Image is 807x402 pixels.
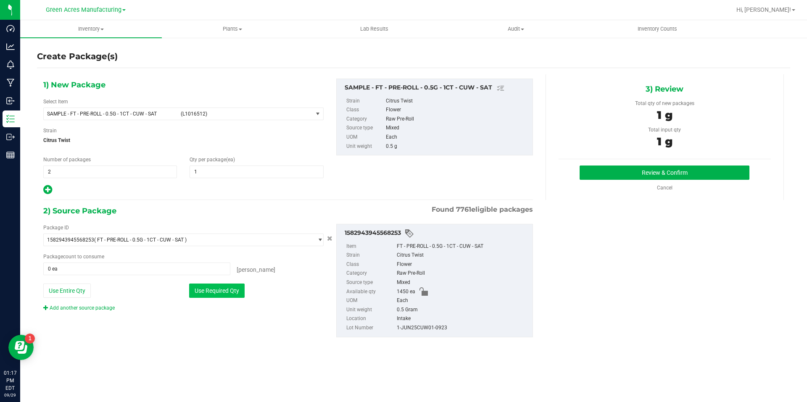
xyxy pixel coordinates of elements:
label: Unit weight [346,142,384,151]
span: Lab Results [349,25,400,33]
span: Inventory Counts [626,25,688,33]
div: Mixed [386,123,528,133]
span: (ea) [226,157,235,163]
span: Green Acres Manufacturing [46,6,121,13]
span: Found eligible packages [432,205,533,215]
div: Each [386,133,528,142]
label: Class [346,105,384,115]
inline-svg: Inbound [6,97,15,105]
span: Citrus Twist [43,134,324,147]
label: UOM [346,296,395,305]
label: Select Item [43,98,68,105]
a: Inventory Counts [587,20,728,38]
inline-svg: Monitoring [6,60,15,69]
label: UOM [346,133,384,142]
div: Flower [397,260,528,269]
div: Intake [397,314,528,323]
div: Mixed [397,278,528,287]
a: Lab Results [303,20,445,38]
label: Available qty [346,287,395,297]
div: 1-JUN25CUW01-0923 [397,323,528,333]
div: SAMPLE - FT - PRE-ROLL - 0.5G - 1CT - CUW - SAT [345,83,528,93]
label: Category [346,115,384,124]
inline-svg: Reports [6,151,15,159]
button: Review & Confirm [580,166,749,180]
span: Plants [162,25,303,33]
span: 1582943945568253 [47,237,94,243]
label: Strain [346,97,384,106]
p: 09/29 [4,392,16,398]
button: Cancel button [324,233,335,245]
input: 2 ea [44,263,230,275]
div: Citrus Twist [386,97,528,106]
label: Lot Number [346,323,395,333]
span: (L1016512) [181,111,309,117]
button: Use Required Qty [189,284,245,298]
label: Strain [346,251,395,260]
span: 2) Source Package [43,205,116,217]
div: Flower [386,105,528,115]
inline-svg: Manufacturing [6,79,15,87]
span: Package ID [43,225,69,231]
span: 1450 ea [397,287,415,297]
div: FT - PRE-ROLL - 0.5G - 1CT - CUW - SAT [397,242,528,251]
inline-svg: Analytics [6,42,15,51]
label: Source type [346,123,384,133]
inline-svg: Outbound [6,133,15,141]
span: Qty per package [190,157,235,163]
span: Total qty of new packages [635,100,694,106]
div: Citrus Twist [397,251,528,260]
label: Location [346,314,395,323]
a: Plants [162,20,303,38]
a: Add another source package [43,305,115,311]
inline-svg: Dashboard [6,24,15,33]
span: select [313,234,323,246]
input: 1 [190,166,323,178]
inline-svg: Inventory [6,115,15,123]
span: select [313,108,323,120]
span: SAMPLE - FT - PRE-ROLL - 0.5G - 1CT - CUW - SAT [47,111,176,117]
span: count [63,254,76,260]
span: Hi, [PERSON_NAME]! [736,6,791,13]
label: Unit weight [346,305,395,315]
span: [PERSON_NAME] [237,266,275,273]
h4: Create Package(s) [37,50,118,63]
button: Use Entire Qty [43,284,91,298]
label: Class [346,260,395,269]
span: Add new output [43,189,52,194]
span: 1) New Package [43,79,105,91]
div: Raw Pre-Roll [386,115,528,124]
div: 0.5 Gram [397,305,528,315]
span: Package to consume [43,254,104,260]
span: Number of packages [43,157,91,163]
label: Strain [43,127,57,134]
label: Category [346,269,395,278]
input: 2 [44,166,177,178]
span: 3) Review [646,83,683,95]
span: Total input qty [648,127,681,133]
div: Each [397,296,528,305]
iframe: Resource center unread badge [25,334,35,344]
div: Raw Pre-Roll [397,269,528,278]
div: 0.5 g [386,142,528,151]
label: Source type [346,278,395,287]
span: Audit [446,25,586,33]
span: Inventory [20,25,162,33]
p: 01:17 PM EDT [4,369,16,392]
label: Item [346,242,395,251]
div: 1582943945568253 [345,229,528,239]
a: Inventory [20,20,162,38]
a: Audit [445,20,587,38]
span: 7761 [456,205,471,213]
span: 1 g [657,135,672,148]
span: 1 g [657,108,672,122]
a: Cancel [657,185,672,191]
iframe: Resource center [8,335,34,360]
span: ( FT - PRE-ROLL - 0.5G - 1CT - CUW - SAT ) [94,237,187,243]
